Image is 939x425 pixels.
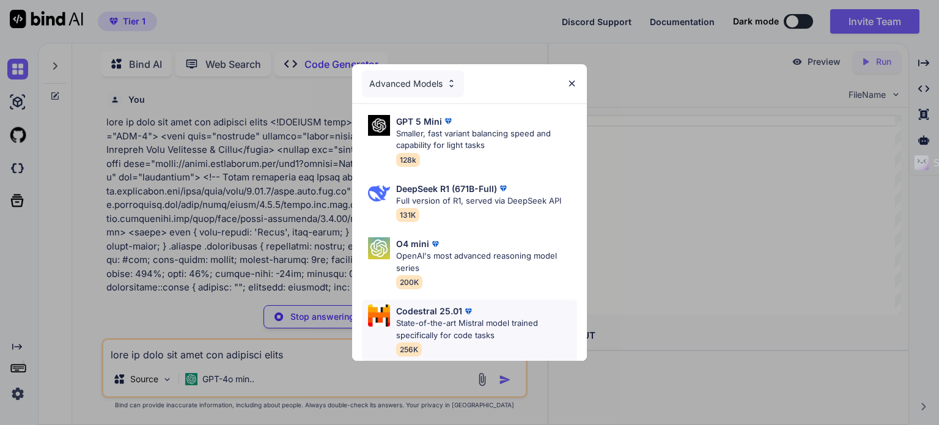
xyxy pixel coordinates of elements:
p: Smaller, fast variant balancing speed and capability for light tasks [396,128,577,152]
img: Pick Models [368,182,390,204]
p: OpenAI's most advanced reasoning model series [396,250,577,274]
img: premium [462,305,474,317]
span: 131K [396,208,419,222]
p: GPT 5 Mini [396,115,442,128]
img: premium [497,182,509,194]
div: Advanced Models [362,70,464,97]
img: Pick Models [446,78,457,89]
img: premium [429,238,441,250]
p: State-of-the-art Mistral model trained specifically for code tasks [396,317,577,341]
p: Codestral 25.01 [396,305,462,317]
span: 128k [396,153,420,167]
img: premium [442,115,454,127]
p: DeepSeek R1 (671B-Full) [396,182,497,195]
p: Full version of R1, served via DeepSeek API [396,195,561,207]
img: Pick Models [368,305,390,327]
img: Pick Models [368,237,390,259]
p: O4 mini [396,237,429,250]
span: 200K [396,275,422,289]
span: 256K [396,342,422,357]
img: close [567,78,577,89]
img: Pick Models [368,115,390,136]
